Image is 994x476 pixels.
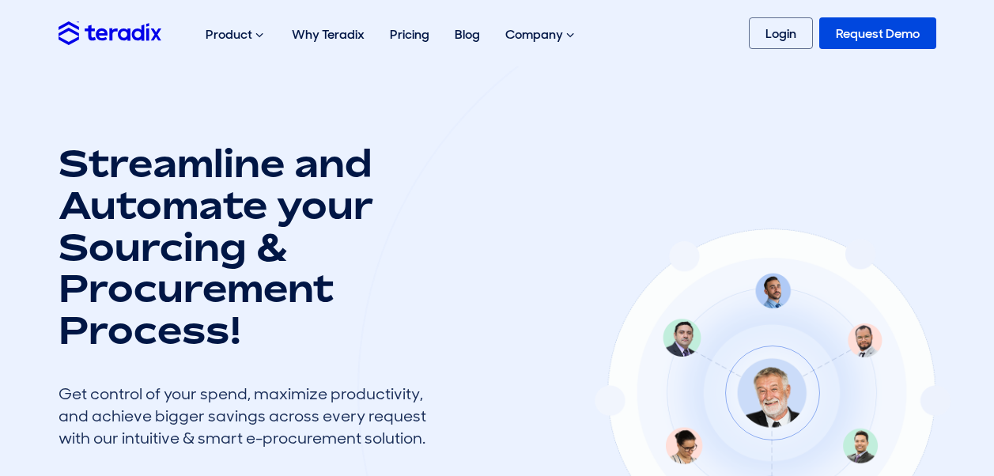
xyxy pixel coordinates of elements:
[279,9,377,59] a: Why Teradix
[493,9,590,60] div: Company
[749,17,813,49] a: Login
[442,9,493,59] a: Blog
[377,9,442,59] a: Pricing
[59,383,438,449] div: Get control of your spend, maximize productivity, and achieve bigger savings across every request...
[819,17,936,49] a: Request Demo
[193,9,279,60] div: Product
[59,142,438,351] h1: Streamline and Automate your Sourcing & Procurement Process!
[59,21,161,44] img: Teradix logo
